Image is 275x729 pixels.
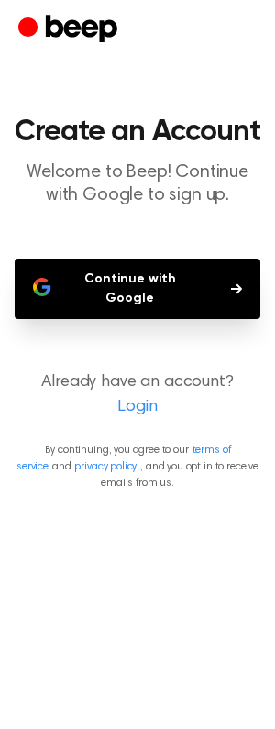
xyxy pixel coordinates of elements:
[15,259,260,319] button: Continue with Google
[74,461,137,472] a: privacy policy
[15,117,260,147] h1: Create an Account
[15,161,260,207] p: Welcome to Beep! Continue with Google to sign up.
[18,395,257,420] a: Login
[18,12,122,48] a: Beep
[15,370,260,420] p: Already have an account?
[15,442,260,492] p: By continuing, you agree to our and , and you opt in to receive emails from us.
